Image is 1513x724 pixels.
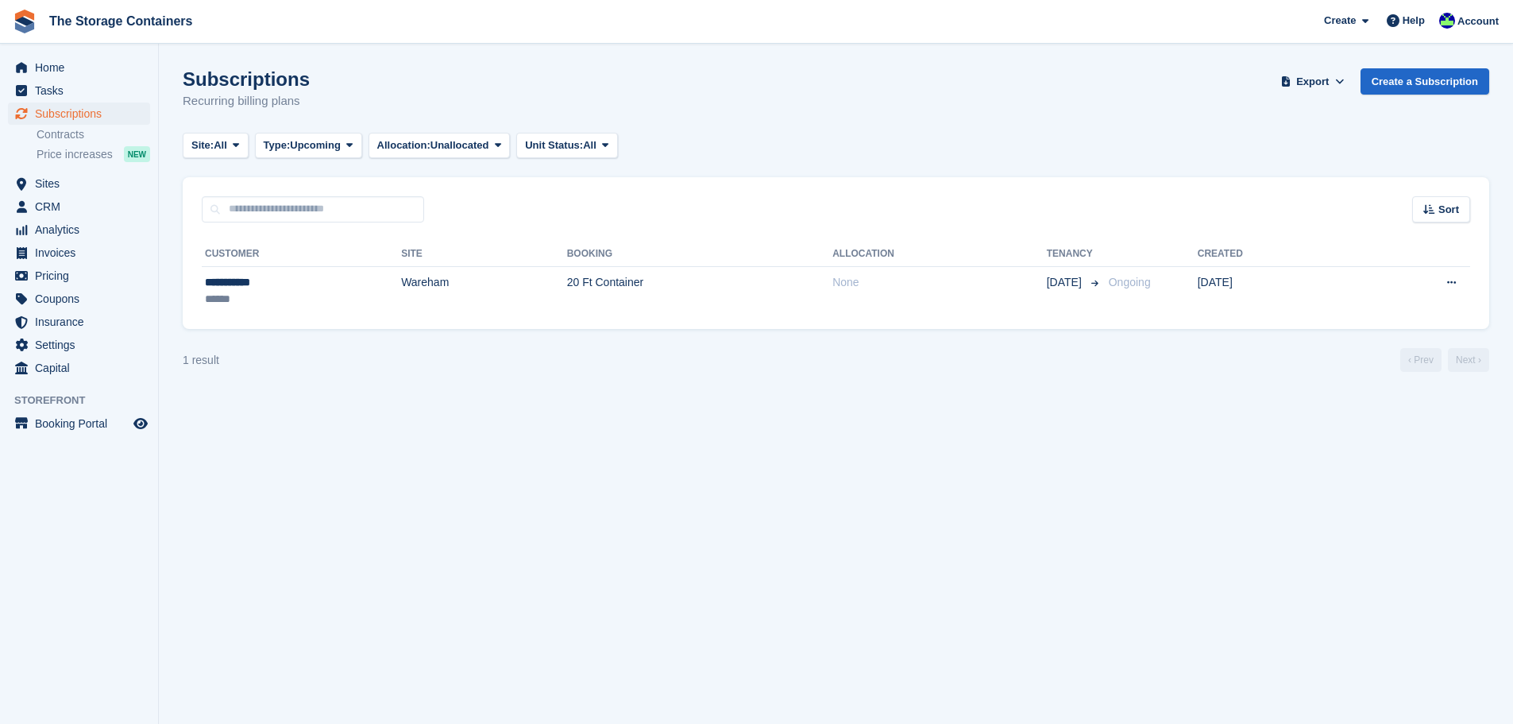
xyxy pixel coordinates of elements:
span: Export [1296,74,1329,90]
span: Create [1324,13,1356,29]
span: All [214,137,227,153]
a: menu [8,172,150,195]
td: [DATE] [1198,266,1355,316]
a: menu [8,357,150,379]
span: Unallocated [430,137,489,153]
span: Subscriptions [35,103,130,125]
button: Export [1278,68,1348,95]
span: Settings [35,334,130,356]
button: Unit Status: All [516,133,617,159]
span: Help [1403,13,1425,29]
span: Home [35,56,130,79]
td: 20 Ft Container [567,266,832,316]
span: Site: [191,137,214,153]
h1: Subscriptions [183,68,310,90]
p: Recurring billing plans [183,92,310,110]
span: Analytics [35,219,130,241]
div: 1 result [183,352,219,369]
img: stora-icon-8386f47178a22dfd0bd8f6a31ec36ba5ce8667c1dd55bd0f319d3a0aa187defe.svg [13,10,37,33]
span: All [583,137,596,153]
span: Account [1457,14,1499,29]
a: menu [8,79,150,102]
a: Create a Subscription [1361,68,1489,95]
a: The Storage Containers [43,8,199,34]
a: Next [1448,348,1489,372]
span: Upcoming [290,137,341,153]
img: Stacy Williams [1439,13,1455,29]
nav: Page [1397,348,1492,372]
a: menu [8,196,150,218]
span: Allocation: [377,137,430,153]
th: Created [1198,242,1355,267]
span: Pricing [35,265,130,287]
th: Tenancy [1047,242,1102,267]
span: Price increases [37,147,113,162]
a: Price increases NEW [37,145,150,163]
a: menu [8,412,150,435]
a: menu [8,103,150,125]
span: Sites [35,172,130,195]
button: Allocation: Unallocated [369,133,511,159]
button: Site: All [183,133,249,159]
span: Sort [1438,202,1459,218]
span: Coupons [35,288,130,310]
a: menu [8,311,150,333]
th: Customer [202,242,401,267]
span: [DATE] [1047,274,1085,291]
a: menu [8,288,150,310]
a: menu [8,219,150,241]
span: Tasks [35,79,130,102]
a: Contracts [37,127,150,142]
th: Booking [567,242,832,267]
span: CRM [35,196,130,218]
a: menu [8,242,150,264]
span: Capital [35,357,130,379]
span: Invoices [35,242,130,264]
a: menu [8,56,150,79]
a: menu [8,334,150,356]
a: menu [8,265,150,287]
td: Wareham [401,266,567,316]
span: Unit Status: [525,137,583,153]
a: Preview store [131,414,150,433]
a: Previous [1400,348,1442,372]
span: Insurance [35,311,130,333]
button: Type: Upcoming [255,133,362,159]
th: Allocation [832,242,1047,267]
span: Storefront [14,393,158,408]
div: None [832,274,1047,291]
span: Booking Portal [35,412,130,435]
span: Type: [264,137,291,153]
div: NEW [124,146,150,162]
th: Site [401,242,567,267]
span: Ongoing [1109,276,1151,288]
